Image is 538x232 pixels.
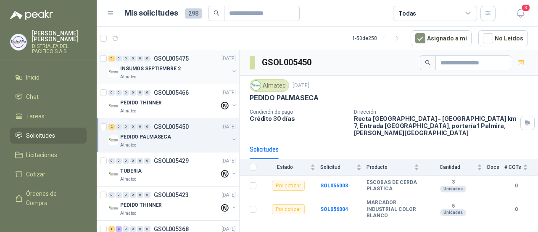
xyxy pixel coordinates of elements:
[116,56,122,61] div: 0
[478,30,528,46] button: No Leídos
[251,81,261,90] img: Company Logo
[32,30,87,42] p: [PERSON_NAME] [PERSON_NAME]
[123,124,129,130] div: 0
[120,65,181,73] p: INSUMOS SEPTIEMBRE 2
[116,90,122,96] div: 0
[320,164,355,170] span: Solicitud
[116,226,122,232] div: 2
[10,10,53,20] img: Logo peakr
[487,159,504,176] th: Docs
[108,190,237,217] a: 0 0 0 0 0 0 GSOL005423[DATE] Company LogoPEDIDO THINNERAlmatec
[261,164,309,170] span: Estado
[108,124,115,130] div: 2
[120,142,136,149] p: Almatec
[120,74,136,80] p: Almatec
[293,82,309,90] p: [DATE]
[424,159,487,176] th: Cantidad
[424,164,475,170] span: Cantidad
[108,226,115,232] div: 1
[123,192,129,198] div: 0
[367,179,419,192] b: ESCOBAS DE CERDA PLASTICA
[123,56,129,61] div: 0
[440,186,466,192] div: Unidades
[10,108,87,124] a: Tareas
[425,60,431,66] span: search
[272,204,305,214] div: Por cotizar
[144,124,150,130] div: 0
[154,124,189,130] p: GSOL005450
[250,109,347,115] p: Condición de pago
[154,226,189,232] p: GSOL005368
[521,4,530,12] span: 3
[130,158,136,164] div: 0
[137,158,143,164] div: 0
[26,112,45,121] span: Tareas
[123,90,129,96] div: 0
[214,10,219,16] span: search
[320,159,367,176] th: Solicitud
[120,108,136,115] p: Almatec
[116,158,122,164] div: 0
[222,89,236,97] p: [DATE]
[130,124,136,130] div: 0
[354,109,517,115] p: Dirección
[144,226,150,232] div: 0
[10,89,87,105] a: Chat
[367,200,419,219] b: MARCADOR INDUSTRIAL COLOR BLANCO
[108,122,237,149] a: 2 0 0 0 0 0 GSOL005450[DATE] Company LogoPEDIDO PALMASECAAlmatec
[424,179,482,186] b: 3
[320,206,348,212] a: SOL056004
[108,203,119,213] img: Company Logo
[262,56,313,69] h3: GSOL005450
[250,93,319,102] p: PEDIDO PALMASECA
[144,56,150,61] div: 0
[411,30,472,46] button: Asignado a mi
[137,226,143,232] div: 0
[32,44,87,54] p: DISTRIALFA DEL PACIFICO S.A.S.
[10,186,87,211] a: Órdenes de Compra
[222,123,236,131] p: [DATE]
[154,56,189,61] p: GSOL005475
[137,56,143,61] div: 0
[10,69,87,85] a: Inicio
[124,7,178,19] h1: Mis solicitudes
[130,90,136,96] div: 0
[352,32,404,45] div: 1 - 50 de 258
[144,158,150,164] div: 0
[108,169,119,179] img: Company Logo
[367,159,424,176] th: Producto
[116,124,122,130] div: 0
[120,201,162,209] p: PEDIDO THINNER
[367,164,412,170] span: Producto
[250,115,347,122] p: Crédito 30 días
[10,147,87,163] a: Licitaciones
[154,90,189,96] p: GSOL005466
[26,189,79,208] span: Órdenes de Compra
[424,203,482,210] b: 5
[222,191,236,199] p: [DATE]
[108,56,115,61] div: 5
[26,92,39,101] span: Chat
[108,88,237,115] a: 0 0 0 0 0 0 GSOL005466[DATE] Company LogoPEDIDO THINNERAlmatec
[26,150,57,160] span: Licitaciones
[120,99,162,107] p: PEDIDO THINNER
[272,181,305,191] div: Por cotizar
[185,8,202,19] span: 298
[320,183,348,189] a: SOL056003
[26,73,40,82] span: Inicio
[513,6,528,21] button: 3
[116,192,122,198] div: 0
[130,226,136,232] div: 0
[137,124,143,130] div: 0
[250,145,279,154] div: Solicitudes
[108,192,115,198] div: 0
[504,164,521,170] span: # COTs
[222,157,236,165] p: [DATE]
[123,158,129,164] div: 0
[144,192,150,198] div: 0
[120,133,171,141] p: PEDIDO PALMASECA
[108,135,119,145] img: Company Logo
[261,159,320,176] th: Estado
[398,9,416,18] div: Todas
